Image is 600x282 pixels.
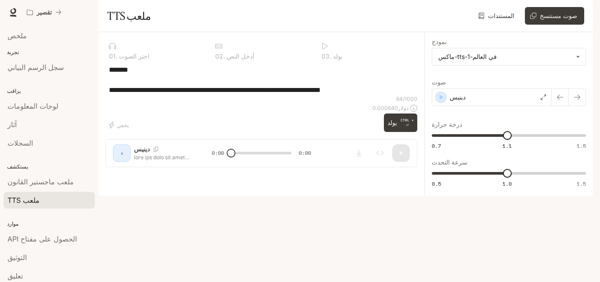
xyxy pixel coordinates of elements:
a: المستندات [477,7,518,25]
font: 1.1 [502,142,512,150]
font: CTRL + [401,118,414,122]
button: صوت مستنسخ [525,7,584,25]
font: يولد [387,119,397,126]
font: . [116,52,117,60]
font: 2 [219,52,223,60]
font: 0 [109,52,113,60]
font: المستندات [488,12,514,19]
button: يخفي [105,118,134,132]
font: نموذج [432,38,447,45]
font: يولد [333,52,343,60]
font: 1.5 [577,180,586,187]
font: ملعب TTS [107,9,151,22]
font: أدخل النص [227,52,254,60]
font: 1 [113,52,116,60]
font: اختر الصوت [119,52,149,60]
font: 0.7 [432,142,441,150]
font: 64 [396,95,403,102]
font: في العالم-tts-1-ماكس [438,53,497,60]
font: يخفي [117,122,129,128]
button: يولدCTRL +⏎ [384,114,417,132]
font: ⏎ [406,123,409,127]
font: 0 [322,52,325,60]
font: صوت [432,78,446,86]
button: جميع مساحات العمل [23,4,65,21]
font: 3 [325,52,329,60]
font: تقصير [36,8,52,16]
font: سرعة التحدث [432,158,467,166]
font: 1000 [405,95,417,102]
font: / [403,95,405,102]
font: دينيس [450,93,466,101]
font: . [329,52,331,60]
font: درجة حرارة [432,121,462,128]
font: 1.0 [502,180,512,187]
font: 0 [215,52,219,60]
font: صوت مستنسخ [540,12,577,19]
font: 1.5 [577,142,586,150]
font: 0.5 [432,180,441,187]
div: في العالم-tts-1-ماكس [432,48,586,65]
font: . [223,52,225,60]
